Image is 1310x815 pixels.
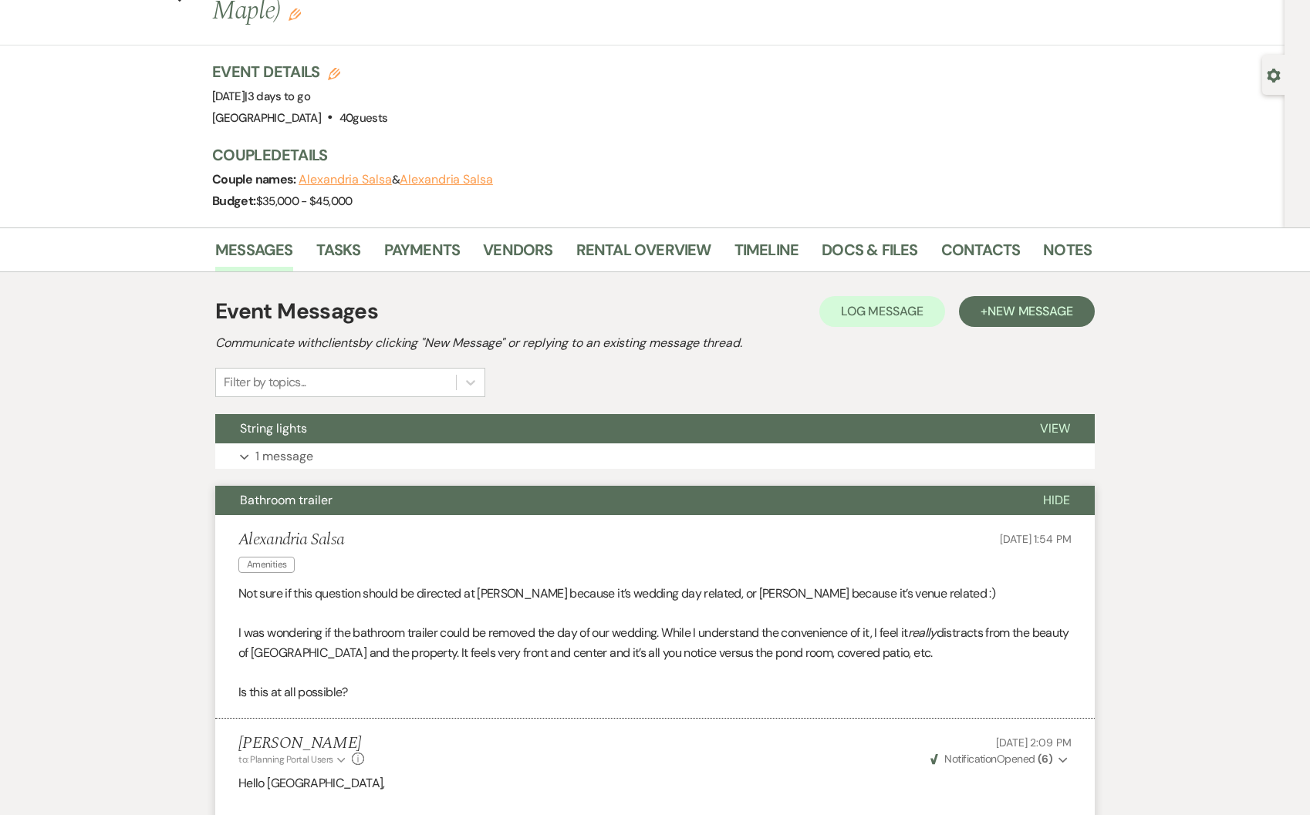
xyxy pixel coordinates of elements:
[245,89,310,104] span: |
[238,753,348,766] button: to: Planning Portal Users
[576,237,711,271] a: Rental Overview
[238,734,364,753] h5: [PERSON_NAME]
[238,530,344,550] h5: Alexandria Salsa
[988,303,1073,319] span: New Message
[734,237,799,271] a: Timeline
[1015,414,1095,443] button: View
[819,296,945,327] button: Log Message
[240,492,333,508] span: Bathroom trailer
[248,89,310,104] span: 3 days to go
[238,557,295,573] span: Amenities
[215,295,378,328] h1: Event Messages
[238,753,333,766] span: to: Planning Portal Users
[1018,486,1095,515] button: Hide
[238,773,1072,793] p: Hello [GEOGRAPHIC_DATA],
[299,173,392,186] button: Alexandria Salsa
[944,752,996,766] span: Notification
[996,736,1072,749] span: [DATE] 2:09 PM
[215,486,1018,515] button: Bathroom trailer
[212,110,321,126] span: [GEOGRAPHIC_DATA]
[215,334,1095,352] h2: Communicate with clients by clicking "New Message" or replying to an existing message thread.
[289,7,301,21] button: Edit
[928,751,1072,767] button: NotificationOpened (6)
[483,237,552,271] a: Vendors
[238,584,1072,604] p: Not sure if this question should be directed at [PERSON_NAME] because it’s wedding day related, o...
[299,172,493,187] span: &
[238,623,1072,662] p: I was wondering if the bathroom trailer could be removed the day of our wedding. While I understa...
[256,194,353,209] span: $35,000 - $45,000
[255,446,313,466] p: 1 message
[841,303,923,319] span: Log Message
[224,373,306,392] div: Filter by topics...
[339,110,388,126] span: 40 guests
[215,237,293,271] a: Messages
[941,237,1021,271] a: Contacts
[908,625,937,641] em: really
[316,237,361,271] a: Tasks
[212,171,299,187] span: Couple names:
[1267,67,1281,82] button: Open lead details
[1038,752,1052,766] strong: ( 6 )
[212,61,387,83] h3: Event Details
[1040,420,1070,436] span: View
[384,237,461,271] a: Payments
[1043,237,1092,271] a: Notes
[212,144,1076,166] h3: Couple Details
[238,682,1072,702] p: Is this at all possible?
[240,420,307,436] span: String lights
[822,237,917,271] a: Docs & Files
[959,296,1095,327] button: +New Message
[212,193,256,209] span: Budget:
[212,89,310,104] span: [DATE]
[215,443,1095,470] button: 1 message
[930,752,1052,766] span: Opened
[215,414,1015,443] button: String lights
[1043,492,1070,508] span: Hide
[400,173,493,186] button: Alexandria Salsa
[1000,532,1072,546] span: [DATE] 1:54 PM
